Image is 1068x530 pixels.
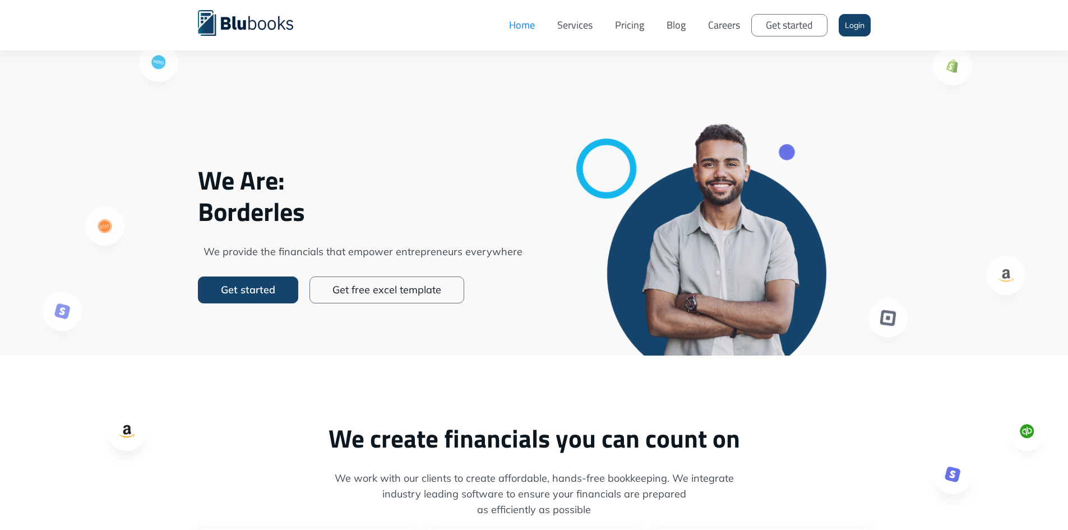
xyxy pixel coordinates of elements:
[839,14,871,36] a: Login
[198,502,871,518] span: as efficiently as possible
[198,244,529,260] span: We provide the financials that empower entrepreneurs everywhere
[198,164,529,196] span: We Are:
[546,8,604,42] a: Services
[198,8,310,36] a: home
[198,276,298,303] a: Get started
[198,486,871,502] span: industry leading software to ensure your financials are prepared
[198,471,871,486] span: We work with our clients to create affordable, hands-free bookkeeping. We integrate
[309,276,464,303] a: Get free excel template
[697,8,751,42] a: Careers
[198,196,529,227] span: Borderles
[198,423,871,454] h2: We create financials you can count on
[751,14,827,36] a: Get started
[604,8,655,42] a: Pricing
[655,8,697,42] a: Blog
[498,8,546,42] a: Home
